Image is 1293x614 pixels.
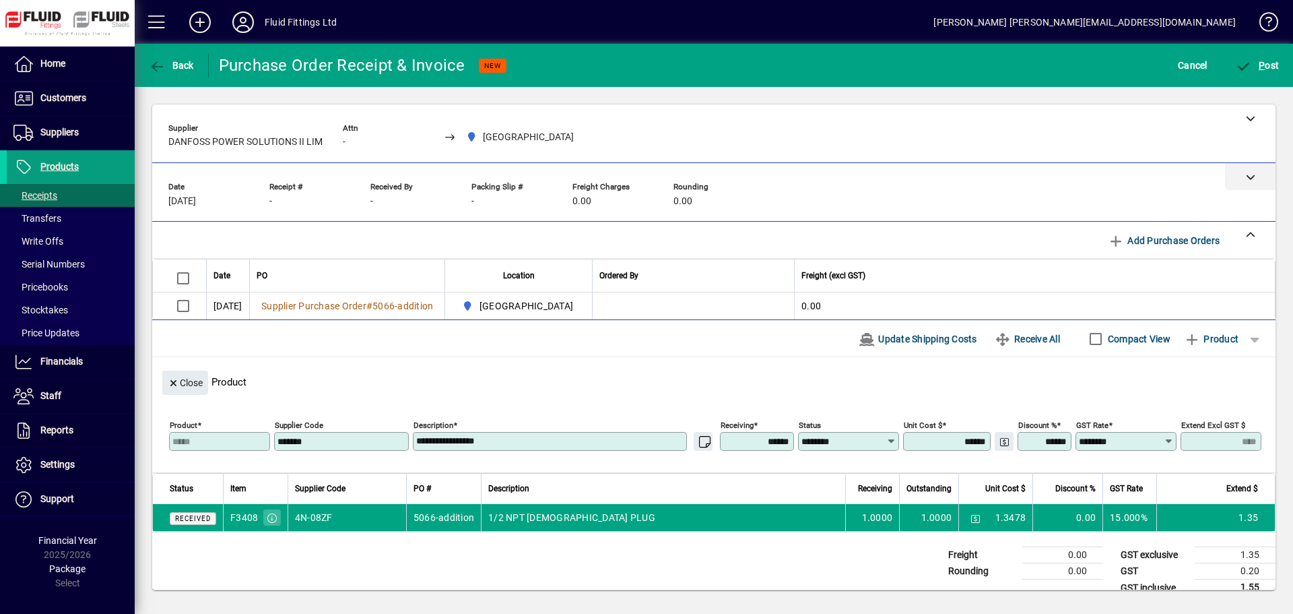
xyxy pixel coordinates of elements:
[175,515,211,522] span: Received
[49,563,86,574] span: Package
[1055,481,1096,496] span: Discount %
[406,504,481,531] td: 5066-addition
[7,483,135,516] a: Support
[1195,580,1275,596] td: 1.55
[295,481,345,496] span: Supplier Code
[13,236,63,247] span: Write Offs
[288,504,406,531] td: 4N-08ZF
[7,207,135,230] a: Transfers
[40,459,75,470] span: Settings
[13,259,85,270] span: Serial Numbers
[168,137,323,148] span: DANFOSS POWER SOLUTIONS II LIM
[13,328,79,338] span: Price Updates
[1018,421,1057,430] mat-label: Discount %
[40,356,83,367] span: Financials
[343,137,345,148] span: -
[7,379,135,413] a: Staff
[1105,332,1170,346] label: Compact View
[230,511,258,524] div: F3408
[159,376,211,388] app-page-header-button: Close
[257,268,438,283] div: PO
[269,196,272,207] span: -
[1114,547,1195,563] td: GST exclusive
[370,196,373,207] span: -
[995,328,1060,350] span: Receive All
[1114,563,1195,580] td: GST
[1102,504,1156,531] td: 15.000%
[7,414,135,448] a: Reports
[261,301,366,311] span: Supplier Purchase Order
[1259,60,1265,71] span: P
[230,481,246,496] span: Item
[858,481,892,496] span: Receiving
[941,547,1022,563] td: Freight
[178,10,222,34] button: Add
[459,298,578,314] span: AUCKLAND
[488,481,529,496] span: Description
[7,253,135,276] a: Serial Numbers
[7,448,135,482] a: Settings
[503,268,535,283] span: Location
[1110,481,1143,496] span: GST Rate
[985,481,1026,496] span: Unit Cost $
[484,61,501,70] span: NEW
[7,184,135,207] a: Receipts
[673,196,692,207] span: 0.00
[1178,55,1207,76] span: Cancel
[265,11,337,33] div: Fluid Fittings Ltd
[801,268,865,283] span: Freight (excl GST)
[989,327,1065,351] button: Receive All
[1156,504,1275,531] td: 1.35
[413,481,431,496] span: PO #
[13,213,61,224] span: Transfers
[168,196,196,207] span: [DATE]
[7,230,135,253] a: Write Offs
[1114,580,1195,596] td: GST inclusive
[13,282,68,293] span: Pricebooks
[7,276,135,299] a: Pricebooks
[481,504,845,531] td: 1/2 NPT [DEMOGRAPHIC_DATA] PLUG
[1022,563,1103,580] td: 0.00
[1236,60,1280,71] span: ost
[38,535,97,546] span: Financial Year
[483,130,574,144] span: [GEOGRAPHIC_DATA]
[479,299,573,313] span: [GEOGRAPHIC_DATA]
[170,481,193,496] span: Status
[463,129,580,146] span: AUCKLAND
[162,371,208,395] button: Close
[941,563,1022,580] td: Rounding
[1195,563,1275,580] td: 0.20
[1177,327,1245,351] button: Product
[13,190,57,201] span: Receipts
[168,372,203,394] span: Close
[7,345,135,379] a: Financials
[1226,481,1258,496] span: Extend $
[206,293,249,319] td: [DATE]
[794,293,1275,319] td: 0.00
[899,504,958,531] td: 1.0000
[40,493,74,504] span: Support
[966,508,985,527] button: Change Price Levels
[1102,228,1225,253] button: Add Purchase Orders
[904,421,942,430] mat-label: Unit Cost $
[213,268,230,283] span: Date
[995,432,1014,451] button: Change Price Levels
[222,10,265,34] button: Profile
[40,58,65,69] span: Home
[145,53,197,78] button: Back
[40,92,86,103] span: Customers
[7,82,135,115] a: Customers
[40,390,61,401] span: Staff
[471,196,474,207] span: -
[7,116,135,150] a: Suppliers
[152,357,1275,398] div: Product
[257,299,438,313] a: Supplier Purchase Order#5066-addition
[366,301,372,311] span: #
[572,196,591,207] span: 0.00
[1174,53,1211,78] button: Cancel
[799,421,821,430] mat-label: Status
[40,161,79,172] span: Products
[721,421,754,430] mat-label: Receiving
[40,127,79,137] span: Suppliers
[275,421,323,430] mat-label: Supplier Code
